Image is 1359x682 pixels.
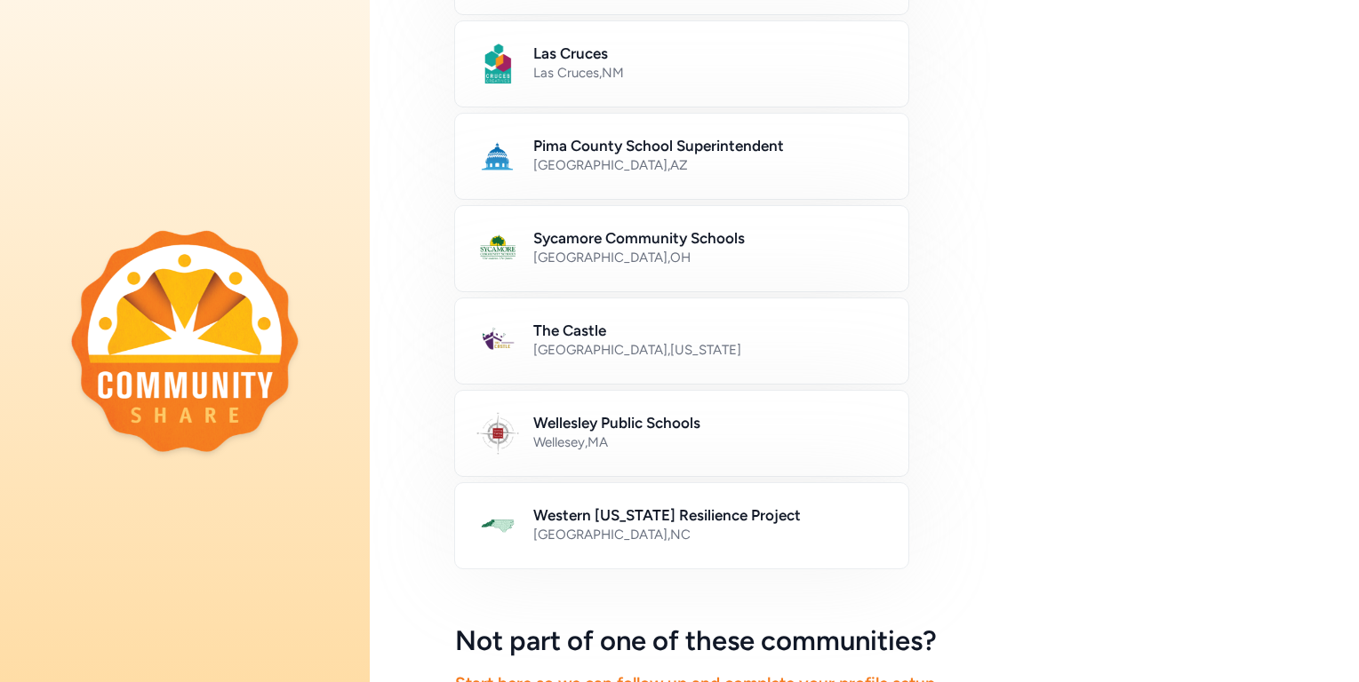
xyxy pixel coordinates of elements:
div: Wellesey , MA [533,433,887,451]
img: Logo [476,227,519,270]
div: [GEOGRAPHIC_DATA] , AZ [533,156,887,174]
div: [GEOGRAPHIC_DATA] , NC [533,526,887,543]
img: Logo [476,135,519,178]
img: Logo [476,412,519,455]
h2: Sycamore Community Schools [533,227,887,249]
h2: Las Cruces [533,43,887,64]
div: [GEOGRAPHIC_DATA] , OH [533,249,887,266]
h5: Not part of one of these communities? [455,625,1274,657]
h2: The Castle [533,320,887,341]
h2: Western [US_STATE] Resilience Project [533,504,887,526]
img: Logo [476,43,519,85]
div: [GEOGRAPHIC_DATA] , [US_STATE] [533,341,887,359]
img: logo [71,230,299,452]
div: Las Cruces , NM [533,64,887,82]
h2: Pima County School Superintendent [533,135,887,156]
img: Logo [476,504,519,547]
img: Logo [476,320,519,362]
h2: Wellesley Public Schools [533,412,887,433]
